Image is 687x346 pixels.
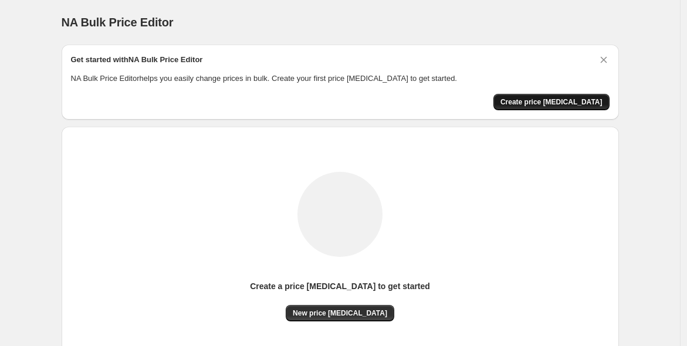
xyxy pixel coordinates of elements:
h2: Get started with NA Bulk Price Editor [71,54,203,66]
span: NA Bulk Price Editor [62,16,174,29]
button: New price [MEDICAL_DATA] [286,305,394,321]
p: Create a price [MEDICAL_DATA] to get started [250,280,430,292]
p: NA Bulk Price Editor helps you easily change prices in bulk. Create your first price [MEDICAL_DAT... [71,73,610,84]
button: Dismiss card [598,54,610,66]
span: New price [MEDICAL_DATA] [293,308,387,318]
button: Create price change job [493,94,610,110]
span: Create price [MEDICAL_DATA] [500,97,603,107]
